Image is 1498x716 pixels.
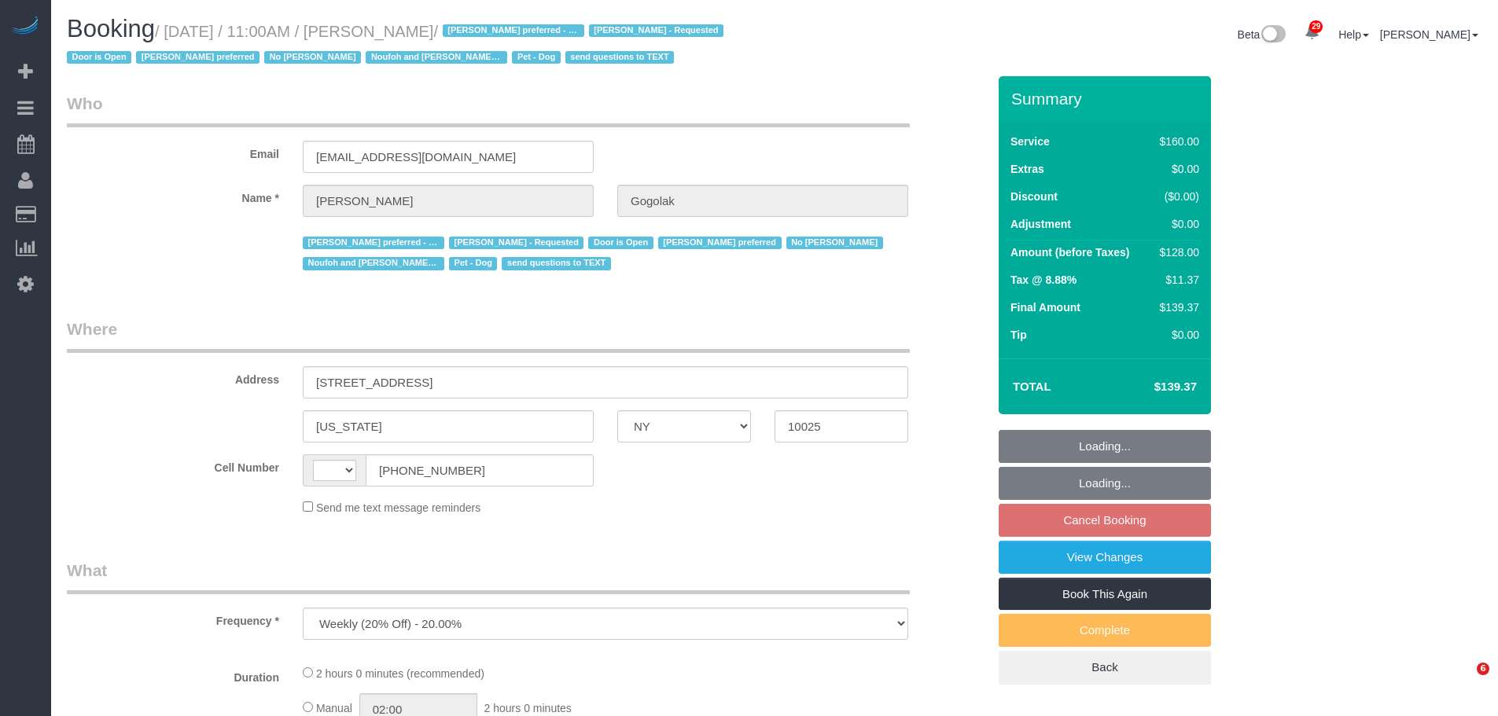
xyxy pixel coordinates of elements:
label: Address [55,366,291,387]
input: First Name [303,185,594,217]
span: Manual [316,702,352,714]
h4: $139.37 [1107,380,1197,394]
input: Cell Number [366,454,594,487]
a: Help [1338,28,1369,41]
span: No [PERSON_NAME] [264,51,361,64]
span: No [PERSON_NAME] [786,237,883,249]
span: [PERSON_NAME] preferred - Mondays [303,237,444,249]
span: Booking [67,15,155,42]
span: [PERSON_NAME] preferred - Mondays [443,24,584,37]
a: Beta [1238,28,1286,41]
a: Back [999,651,1211,684]
a: [PERSON_NAME] [1380,28,1478,41]
img: New interface [1260,25,1286,46]
label: Amount (before Taxes) [1010,244,1129,260]
div: $128.00 [1154,244,1199,260]
span: Noufoh and [PERSON_NAME] requested [303,257,444,270]
h3: Summary [1011,90,1203,108]
span: [PERSON_NAME] preferred [658,237,782,249]
strong: Total [1013,380,1051,393]
span: send questions to TEXT [565,51,674,64]
span: Door is Open [67,51,131,64]
div: $139.37 [1154,299,1199,315]
legend: Where [67,318,910,353]
label: Name * [55,185,291,206]
input: Zip Code [775,410,908,442]
label: Tip [1010,327,1027,343]
label: Email [55,141,291,162]
label: Service [1010,134,1050,149]
label: Adjustment [1010,216,1071,232]
input: City [303,410,594,442]
span: Noufoh and [PERSON_NAME] requested [366,51,507,64]
div: ($0.00) [1154,189,1199,204]
span: Pet - Dog [449,257,497,270]
div: $11.37 [1154,272,1199,288]
label: Tax @ 8.88% [1010,272,1077,288]
span: send questions to TEXT [502,257,610,270]
label: Extras [1010,161,1044,177]
span: [PERSON_NAME] - Requested [589,24,723,37]
div: $0.00 [1154,216,1199,232]
label: Duration [55,664,291,685]
label: Frequency * [55,608,291,629]
small: / [DATE] / 11:00AM / [PERSON_NAME] [67,23,728,67]
span: Pet - Dog [512,51,560,64]
a: Book This Again [999,578,1211,611]
span: 6 [1477,663,1489,675]
span: 29 [1309,20,1323,33]
span: Send me text message reminders [316,501,480,514]
legend: Who [67,92,910,127]
div: $160.00 [1154,134,1199,149]
img: Automaid Logo [9,16,41,38]
span: [PERSON_NAME] - Requested [449,237,583,249]
input: Last Name [617,185,908,217]
input: Email [303,141,594,173]
span: Door is Open [588,237,653,249]
div: $0.00 [1154,161,1199,177]
span: [PERSON_NAME] preferred [136,51,259,64]
iframe: Intercom live chat [1445,663,1482,700]
label: Discount [1010,189,1058,204]
span: 2 hours 0 minutes (recommended) [316,667,484,680]
div: $0.00 [1154,327,1199,343]
a: View Changes [999,541,1211,574]
a: 29 [1297,16,1327,50]
label: Final Amount [1010,299,1080,315]
label: Cell Number [55,454,291,475]
legend: What [67,559,910,594]
span: 2 hours 0 minutes [484,702,572,714]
